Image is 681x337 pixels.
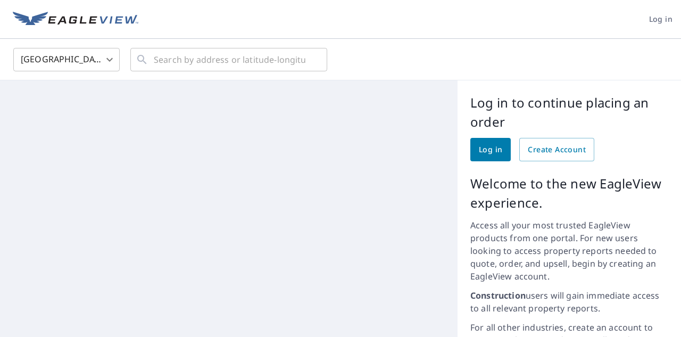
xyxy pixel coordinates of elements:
[649,13,672,26] span: Log in
[528,143,586,157] span: Create Account
[470,93,668,131] p: Log in to continue placing an order
[154,45,305,75] input: Search by address or latitude-longitude
[13,12,138,28] img: EV Logo
[13,45,120,75] div: [GEOGRAPHIC_DATA]
[470,290,526,301] strong: Construction
[470,138,511,161] a: Log in
[470,219,668,283] p: Access all your most trusted EagleView products from one portal. For new users looking to access ...
[470,289,668,315] p: users will gain immediate access to all relevant property reports.
[519,138,594,161] a: Create Account
[470,174,668,212] p: Welcome to the new EagleView experience.
[479,143,502,157] span: Log in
